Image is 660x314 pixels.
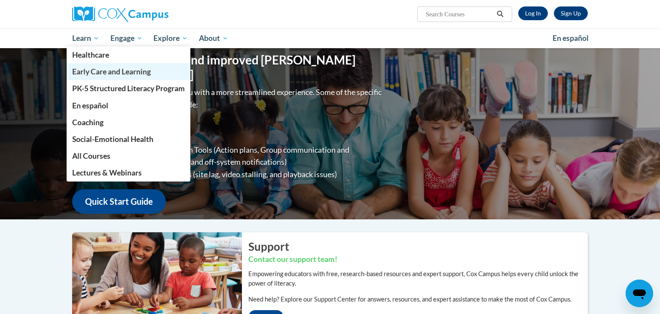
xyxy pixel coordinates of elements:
li: Diminished progression issues (site lag, video stalling, and playback issues) [89,168,384,181]
p: Overall, we are proud to provide you with a more streamlined experience. Some of the specific cha... [72,86,384,111]
span: Healthcare [72,50,109,59]
a: Register [554,6,588,20]
a: En español [67,97,190,114]
a: Social-Emotional Health [67,131,190,148]
p: Empowering educators with free, research-based resources and expert support, Cox Campus helps eve... [248,269,588,288]
a: Quick Start Guide [72,189,166,214]
iframe: Button to launch messaging window [626,280,653,307]
span: Early Care and Learning [72,67,151,76]
a: Healthcare [67,46,190,63]
a: All Courses [67,148,190,164]
a: Coaching [67,114,190,131]
p: Need help? Explore our Support Center for answers, resources, and expert assistance to make the m... [248,295,588,304]
span: Lectures & Webinars [72,168,142,177]
a: Engage [105,28,148,48]
li: Enhanced Group Collaboration Tools (Action plans, Group communication and collaboration tools, re... [89,144,384,169]
button: Search [494,9,507,19]
li: Greater Device Compatibility [89,131,384,144]
div: Main menu [59,28,601,48]
a: Explore [148,28,193,48]
span: Learn [72,33,99,43]
span: About [199,33,228,43]
a: Cox Campus [72,6,235,22]
h1: Welcome to the new and improved [PERSON_NAME][GEOGRAPHIC_DATA] [72,53,384,82]
span: PK-5 Structured Literacy Program [72,84,185,93]
h2: Support [248,239,588,254]
a: PK-5 Structured Literacy Program [67,80,190,97]
span: Social-Emotional Health [72,135,153,144]
a: Learn [67,28,105,48]
input: Search Courses [425,9,494,19]
h3: Contact our support team! [248,254,588,265]
span: En español [553,34,589,43]
a: Lectures & Webinars [67,164,190,181]
span: Engage [110,33,143,43]
img: Cox Campus [72,6,168,22]
li: Improved Site Navigation [89,119,384,131]
span: All Courses [72,151,110,160]
span: Explore [153,33,188,43]
a: About [193,28,234,48]
a: Log In [518,6,548,20]
a: En español [547,29,594,47]
span: Coaching [72,118,104,127]
a: Early Care and Learning [67,63,190,80]
span: En español [72,101,108,110]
